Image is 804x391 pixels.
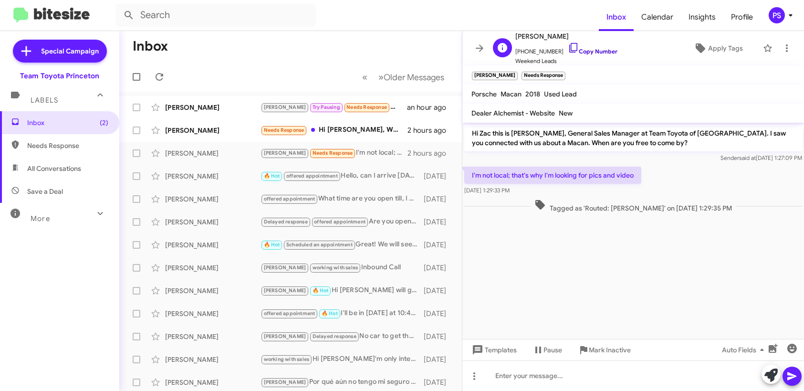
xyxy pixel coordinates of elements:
span: « [363,71,368,83]
span: [PERSON_NAME] [264,264,306,271]
span: » [379,71,384,83]
a: Profile [723,3,761,31]
span: Delayed response [264,219,308,225]
button: PS [761,7,794,23]
p: I'm not local; that's why I'm looking for pics and video [464,167,641,184]
span: offered appointment [264,310,315,317]
span: Used Lead [544,90,577,98]
div: [PERSON_NAME] [165,194,261,204]
span: Needs Response [264,127,304,133]
div: [PERSON_NAME] [165,263,261,273]
div: I'll be in [DATE] at 10:45 getting my car serviced if there's anything around then. [261,308,422,319]
div: [PERSON_NAME] [165,332,261,341]
div: I'm not local; that's why I'm looking for pics and video [261,148,407,159]
span: 🔥 Hot [313,287,329,294]
a: Copy Number [568,48,618,55]
span: New [559,109,573,117]
span: Sender [DATE] 1:27:09 PM [720,154,802,161]
div: [DATE] [422,194,454,204]
input: Search [115,4,316,27]
div: an hour ago [407,103,454,112]
span: All Conversations [27,164,81,173]
p: Hi Zac this is [PERSON_NAME], General Sales Manager at Team Toyota of [GEOGRAPHIC_DATA]. I saw yo... [464,125,803,151]
span: Templates [470,341,517,359]
div: [PERSON_NAME] [165,240,261,250]
div: Hello, can I arrive [DATE][DATE]? [261,170,422,181]
span: Dealer Alchemist - Website [472,109,555,117]
span: Inbox [27,118,108,127]
a: Calendar [634,3,681,31]
span: More [31,214,50,223]
small: [PERSON_NAME] [472,72,518,80]
nav: Page navigation example [357,67,450,87]
span: said at [739,154,756,161]
div: Hi [PERSON_NAME]'m only interested in the hybrid Highlander. I had asked the person who emailed m... [261,354,422,365]
a: Special Campaign [13,40,107,63]
span: Tagged as 'Routed: [PERSON_NAME]' on [DATE] 1:29:35 PM [531,199,736,213]
div: Team Toyota Princeton [20,71,99,81]
span: offered appointment [264,196,315,202]
span: Needs Response [346,104,387,110]
a: Insights [681,3,723,31]
div: [DATE] [422,378,454,387]
div: Por qué aún no tengo mi seguro social [261,377,422,388]
span: 🔥 Hot [264,242,280,248]
div: Hi [PERSON_NAME], Ww purchased the vehicle some time back from another agency. Please close the r... [261,125,407,136]
div: [DATE] [422,355,454,364]
span: Porsche [472,90,497,98]
span: Macan [501,90,522,98]
span: Needs Response [27,141,108,150]
span: Delayed response [313,333,356,339]
span: Needs Response [313,150,353,156]
button: Next [373,67,450,87]
span: Auto Fields [722,341,768,359]
span: Special Campaign [42,46,99,56]
div: What time are you open till, I won't be able to get there till about 5:30/6 [261,193,422,204]
button: Auto Fields [714,341,775,359]
span: [PHONE_NUMBER] [516,42,618,56]
span: Weekend Leads [516,56,618,66]
div: [DATE] [422,332,454,341]
small: Needs Response [522,72,565,80]
div: [PERSON_NAME] [165,171,261,181]
span: working with sales [313,264,358,271]
div: [PERSON_NAME] [165,355,261,364]
div: Great! We will see you then! [261,239,422,250]
div: [PERSON_NAME] [165,148,261,158]
div: [PERSON_NAME] [165,217,261,227]
span: [PERSON_NAME] [264,379,306,385]
span: Apply Tags [708,40,743,57]
span: (2) [100,118,108,127]
div: [DATE] [422,286,454,296]
span: Labels [31,96,58,105]
span: Mark Inactive [589,341,631,359]
div: 2 hours ago [407,126,454,135]
div: 2 hours ago [407,148,454,158]
span: 🔥 Hot [322,310,338,317]
div: [PERSON_NAME] [165,309,261,318]
a: Inbox [599,3,634,31]
div: PS [769,7,785,23]
div: No car to get there [261,331,422,342]
span: [DATE] 1:29:33 PM [464,187,510,194]
span: Scheduled an appointment [286,242,353,248]
div: [PERSON_NAME] [165,286,261,296]
button: Mark Inactive [570,341,639,359]
button: Previous [357,67,374,87]
span: Older Messages [384,72,445,83]
div: [PERSON_NAME] [165,378,261,387]
div: Inbound Call [261,262,422,273]
div: [PERSON_NAME] [165,103,261,112]
h1: Inbox [133,39,168,54]
span: [PERSON_NAME] [264,333,306,339]
span: [PERSON_NAME] [264,104,306,110]
div: Hi, I am trying to see what day I will be able to get over there. Can I let you know later this e... [261,102,407,113]
span: offered appointment [314,219,365,225]
span: Pause [544,341,563,359]
span: 🔥 Hot [264,173,280,179]
button: Apply Tags [678,40,758,57]
div: Hi [PERSON_NAME] will get back on my appointment time [261,285,422,296]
